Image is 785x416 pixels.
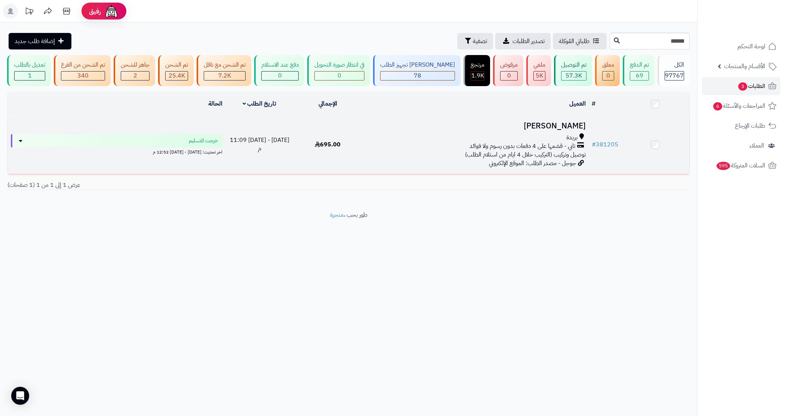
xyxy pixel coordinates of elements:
[713,102,722,110] span: 6
[230,136,289,153] span: [DATE] - [DATE] 11:09 م
[318,99,337,108] a: الإجمالي
[243,99,277,108] a: تاريخ الطلب
[495,33,551,49] a: تصدير الطلبات
[734,19,778,35] img: logo-2.png
[314,61,364,69] div: في انتظار صورة التحويل
[338,71,341,80] span: 0
[121,72,149,80] div: 2
[204,72,245,80] div: 7222
[569,99,586,108] a: العميل
[77,71,89,80] span: 340
[561,61,587,69] div: تم التوصيل
[512,37,545,46] span: تصدير الطلبات
[738,81,765,91] span: الطلبات
[702,137,781,155] a: العملاء
[6,55,52,86] a: تعديل بالطلب 1
[189,137,218,145] span: خرجت للتسليم
[381,72,455,80] div: 78
[553,33,607,49] a: طلباتي المُوكلة
[592,140,596,149] span: #
[471,71,484,80] span: 1.9K
[735,121,765,131] span: طلبات الإرجاع
[471,61,484,69] div: مرتجع
[462,55,492,86] a: مرتجع 1.9K
[602,61,614,69] div: معلق
[133,71,137,80] span: 2
[380,61,455,69] div: [PERSON_NAME] تجهيز الطلب
[603,72,614,80] div: 0
[489,159,576,168] span: جوجل - مصدر الطلب: الموقع الإلكتروني
[630,61,649,69] div: تم الدفع
[28,71,32,80] span: 1
[716,160,765,171] span: السلات المتروكة
[592,99,595,108] a: #
[656,55,691,86] a: الكل97767
[471,72,484,80] div: 1861
[165,61,188,69] div: تم الشحن
[14,61,45,69] div: تعديل بالطلب
[630,72,649,80] div: 69
[11,148,222,155] div: اخر تحديث: [DATE] - [DATE] 12:52 م
[552,55,594,86] a: تم التوصيل 57.3K
[738,41,765,52] span: لوحة التحكم
[465,150,586,159] span: توصيل وتركيب (التركيب خلال 4 ايام من استلام الطلب)
[372,55,462,86] a: [PERSON_NAME] تجهيز الطلب 78
[315,72,364,80] div: 0
[749,140,764,151] span: العملاء
[717,162,730,170] span: 595
[278,71,282,80] span: 0
[262,72,298,80] div: 0
[61,72,105,80] div: 340
[414,71,421,80] span: 78
[104,4,119,19] img: ai-face.png
[559,37,589,46] span: طلباتي المُوكلة
[11,387,29,405] div: Open Intercom Messenger
[20,4,39,21] a: تحديثات المنصة
[594,55,621,86] a: معلق 0
[665,61,684,69] div: الكل
[218,71,231,80] span: 7.2K
[702,77,781,95] a: الطلبات3
[738,82,747,91] span: 3
[500,61,518,69] div: مرفوض
[306,55,372,86] a: في انتظار صورة التحويل 0
[702,117,781,135] a: طلبات الإرجاع
[166,72,188,80] div: 25358
[253,55,306,86] a: دفع عند الاستلام 0
[157,55,195,86] a: تم الشحن 25.4K
[261,61,299,69] div: دفع عند الاستلام
[121,61,150,69] div: جاهز للشحن
[470,142,575,151] span: تابي - قسّمها على 4 دفعات بدون رسوم ولا فوائد
[533,61,545,69] div: ملغي
[536,71,543,80] span: 5K
[665,71,684,80] span: 97767
[606,71,610,80] span: 0
[507,71,511,80] span: 0
[195,55,253,86] a: تم الشحن مع ناقل 7.2K
[208,99,222,108] a: الحالة
[330,210,344,219] a: متجرة
[702,37,781,55] a: لوحة التحكم
[2,181,349,189] div: عرض 1 إلى 1 من 1 (1 صفحات)
[566,133,578,142] span: بريدة
[525,55,552,86] a: ملغي 5K
[566,71,582,80] span: 57.3K
[15,72,45,80] div: 1
[501,72,517,80] div: 0
[724,61,765,72] span: الأقسام والمنتجات
[712,101,765,111] span: المراجعات والأسئلة
[315,140,341,149] span: 695.00
[15,37,55,46] span: إضافة طلب جديد
[473,37,487,46] span: تصفية
[592,140,618,149] a: #381205
[52,55,112,86] a: تم الشحن من الفرع 340
[61,61,105,69] div: تم الشحن من الفرع
[702,97,781,115] a: المراجعات والأسئلة6
[702,157,781,174] a: السلات المتروكة595
[636,71,643,80] span: 69
[169,71,185,80] span: 25.4K
[112,55,157,86] a: جاهز للشحن 2
[365,122,586,130] h3: [PERSON_NAME]
[89,7,101,16] span: رفيق
[492,55,525,86] a: مرفوض 0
